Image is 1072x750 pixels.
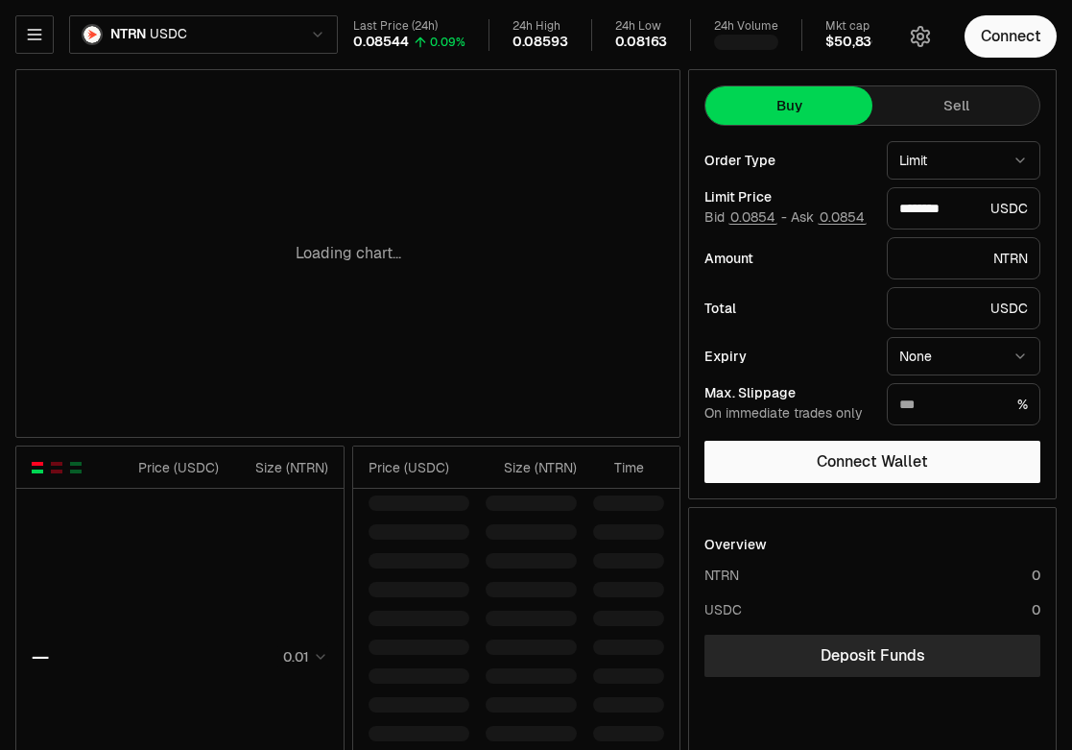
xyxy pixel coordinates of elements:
div: 0.09% [430,35,465,50]
div: NTRN [704,566,739,585]
span: Bid - [704,209,787,227]
button: Sell [872,86,1039,125]
div: Max. Slippage [704,386,871,399]
div: $50,836,394 USD [825,34,938,51]
button: Show Sell Orders Only [49,460,64,475]
div: 24h High [512,19,568,34]
span: NTRN [110,26,146,43]
button: 0.0854 [728,209,777,225]
div: Size ( NTRN ) [486,458,577,477]
div: Total [704,302,871,315]
button: 0.0854 [818,209,867,225]
div: USDC [887,287,1040,329]
span: Ask [791,209,867,227]
div: Price ( USDC ) [369,458,469,477]
div: Size ( NTRN ) [235,458,328,477]
div: 0 [1032,566,1040,585]
div: Overview [704,535,767,554]
button: Buy [705,86,872,125]
div: Time [593,458,644,477]
div: 0.08593 [512,34,568,51]
div: % [887,383,1040,425]
div: On immediate trades only [704,405,871,423]
div: 0.08544 [353,34,409,51]
div: Last Price (24h) [353,19,465,34]
div: 24h Volume [714,19,778,34]
div: Mkt cap [825,19,938,34]
button: Show Buy Orders Only [68,460,83,475]
button: None [887,337,1040,375]
div: 0 [1032,600,1040,619]
div: Price ( USDC ) [127,458,220,477]
div: Expiry [704,350,871,363]
div: USDC [887,187,1040,230]
div: Limit Price [704,190,871,204]
div: USDC [704,600,742,619]
div: NTRN [887,237,1040,279]
div: 24h Low [615,19,668,34]
button: Connect [965,15,1057,58]
div: Amount [704,252,871,265]
button: Limit [887,141,1040,180]
button: 0.01 [277,645,328,668]
img: NTRN Logo [83,26,101,43]
a: Deposit Funds [704,635,1040,677]
button: Show Buy and Sell Orders [30,460,45,475]
div: 0.08163 [615,34,668,51]
p: Loading chart... [296,242,401,265]
div: — [32,643,49,670]
span: USDC [150,26,186,43]
div: Order Type [704,154,871,167]
button: Connect Wallet [704,441,1040,483]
